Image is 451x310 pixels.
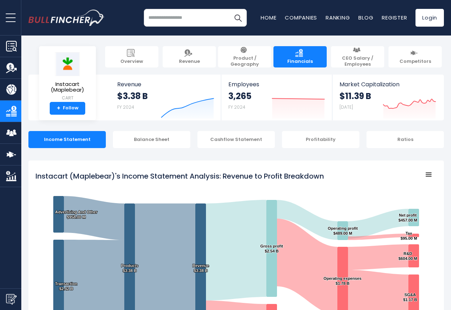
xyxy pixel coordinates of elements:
a: Go to homepage [28,10,105,26]
a: Companies [285,14,317,21]
div: Profitability [282,131,359,148]
a: Register [382,14,407,21]
small: FY 2024 [228,104,245,110]
div: Balance Sheet [113,131,190,148]
span: Instacart (Maplebear) [45,81,90,93]
text: Transaction $2.42 B [55,282,77,291]
text: Net profit $457.00 M [398,213,417,222]
strong: $3.38 B [117,91,148,102]
tspan: Instacart (Maplebear)'s Income Statement Analysis: Revenue to Profit Breakdown [36,171,324,181]
a: Revenue [163,46,216,67]
a: Financials [273,46,327,67]
text: Products $3.38 B [121,263,138,273]
span: Revenue [117,81,214,88]
text: Gross profit $2.54 B [260,244,283,253]
a: Home [261,14,276,21]
span: Financials [287,59,313,65]
strong: $11.39 B [339,91,371,102]
span: Market Capitalization [339,81,436,88]
span: Competitors [400,59,431,65]
strong: + [57,105,60,112]
div: Income Statement [28,131,106,148]
button: Search [229,9,247,27]
span: Overview [120,59,143,65]
small: CART [45,95,90,101]
a: Instacart (Maplebear) CART [44,52,91,102]
span: Employees [228,81,325,88]
text: Operating expenses $1.78 B [324,276,362,285]
a: Competitors [388,46,442,67]
text: SG&A $1.17 B [403,293,417,302]
a: CEO Salary / Employees [331,46,384,67]
text: Operating profit $489.00 M [328,226,358,235]
strong: 3,265 [228,91,251,102]
small: [DATE] [339,104,353,110]
text: Revenue $3.38 B [192,263,209,273]
a: Revenue $3.38 B FY 2024 [110,75,221,120]
img: bullfincher logo [28,10,105,26]
a: Overview [105,46,158,67]
text: Advertising And Other $958.00 M [55,210,98,219]
span: CEO Salary / Employees [335,55,381,67]
a: Ranking [326,14,350,21]
a: Product / Geography [218,46,271,67]
a: +Follow [50,102,85,115]
span: Product / Geography [222,55,268,67]
text: R&D $604.00 M [398,251,417,261]
span: Revenue [179,59,200,65]
a: Market Capitalization $11.39 B [DATE] [332,75,443,120]
a: Employees 3,265 FY 2024 [221,75,332,120]
text: Tax $95.00 M [401,231,417,240]
div: Cashflow Statement [197,131,275,148]
a: Login [415,9,444,27]
small: FY 2024 [117,104,134,110]
div: Ratios [366,131,444,148]
a: Blog [358,14,373,21]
